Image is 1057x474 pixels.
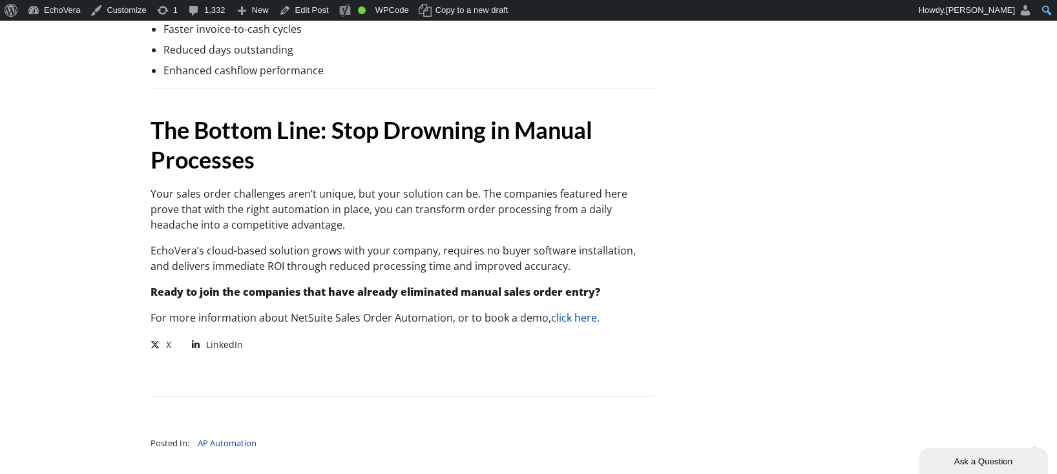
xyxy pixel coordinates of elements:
p: For more information about NetSuite Sales Order Automation, or to book a demo, [151,310,654,325]
p: Your sales order challenges aren’t unique, but your solution can be. The companies featured here ... [151,186,654,232]
iframe: chat widget [919,446,1051,474]
li: Enhanced cashflow performance [163,63,654,78]
li: Faster invoice-to-cash cycles [163,21,654,37]
strong: Ready to join the companies that have already eliminated manual sales order entry? [151,285,600,299]
span: Posted In: [151,437,189,449]
a: X [151,338,171,350]
span: X [166,337,171,353]
span: [PERSON_NAME] [946,5,1015,15]
a: AP Automation [198,437,256,449]
li: Reduced days outstanding [163,42,654,57]
a: click here. [551,311,600,325]
a: LinkedIn [192,338,243,350]
div: Good [358,6,366,14]
strong: The Bottom Line: Stop Drowning in Manual Processes [151,116,592,174]
p: EchoVera’s cloud-based solution grows with your company, requires no buyer software installation,... [151,243,654,274]
span: LinkedIn [206,337,243,353]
